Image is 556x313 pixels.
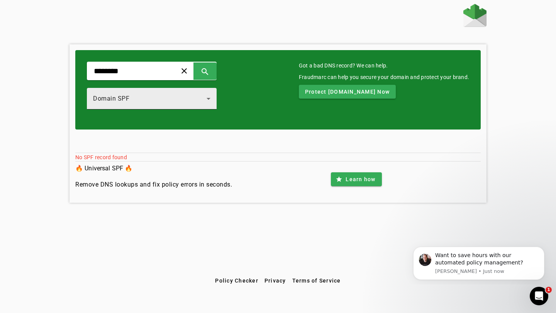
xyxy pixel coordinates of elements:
img: Fraudmarc Logo [463,4,486,27]
h3: 🔥 Universal SPF 🔥 [75,163,232,174]
span: Terms of Service [292,278,341,284]
span: Protect [DOMAIN_NAME] Now [305,88,390,96]
span: Policy Checker [215,278,258,284]
span: Learn how [346,175,375,183]
iframe: Intercom notifications message [402,240,556,284]
mat-error: No SPF record found [75,153,481,161]
button: Learn how [331,172,381,186]
a: Home [463,4,486,29]
button: Protect [DOMAIN_NAME] Now [299,85,396,99]
button: Terms of Service [289,274,344,288]
span: 1 [546,287,552,293]
button: Policy Checker [212,274,261,288]
div: Fraudmarc can help you secure your domain and protect your brand. [299,73,469,81]
mat-card-title: Got a bad DNS record? We can help. [299,62,469,69]
h4: Remove DNS lookups and fix policy errors in seconds. [75,180,232,189]
span: Privacy [264,278,286,284]
button: Privacy [261,274,289,288]
span: Domain SPF [93,95,129,102]
iframe: Intercom live chat [530,287,548,305]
